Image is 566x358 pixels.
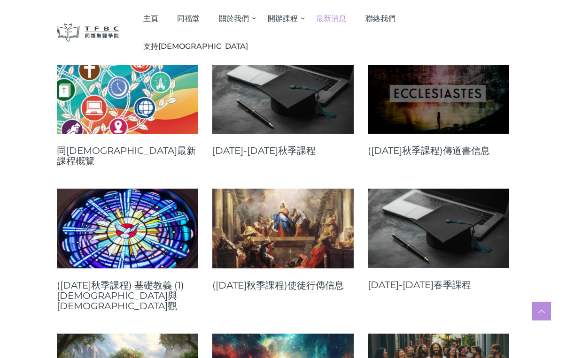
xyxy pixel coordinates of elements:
[532,302,551,320] a: Scroll to top
[365,14,395,23] span: 聯絡我們
[356,5,405,32] a: 聯絡我們
[219,14,249,23] span: 關於我們
[316,14,346,23] span: 最新消息
[268,14,298,23] span: 開辦課程
[143,42,248,51] span: 支持[DEMOGRAPHIC_DATA]
[57,23,120,42] img: 同福聖經學院 TFBC
[307,5,356,32] a: 最新消息
[258,5,307,32] a: 開辦課程
[143,14,158,23] span: 主頁
[57,280,198,311] a: ([DATE]秋季課程) 基礎教義 (1) [DEMOGRAPHIC_DATA]與[DEMOGRAPHIC_DATA]觀
[133,32,257,60] a: 支持[DEMOGRAPHIC_DATA]
[57,145,198,166] a: 同[DEMOGRAPHIC_DATA]最新課程概覽
[212,145,354,156] a: [DATE]-[DATE]秋季課程
[212,280,354,290] a: ([DATE]秋季課程)使徒行傳信息
[168,5,209,32] a: 同福堂
[209,5,258,32] a: 關於我們
[177,14,200,23] span: 同福堂
[368,280,509,290] a: [DATE]-[DATE]春季課程
[133,5,168,32] a: 主頁
[368,145,509,156] a: ([DATE]秋季課程)傳道書信息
